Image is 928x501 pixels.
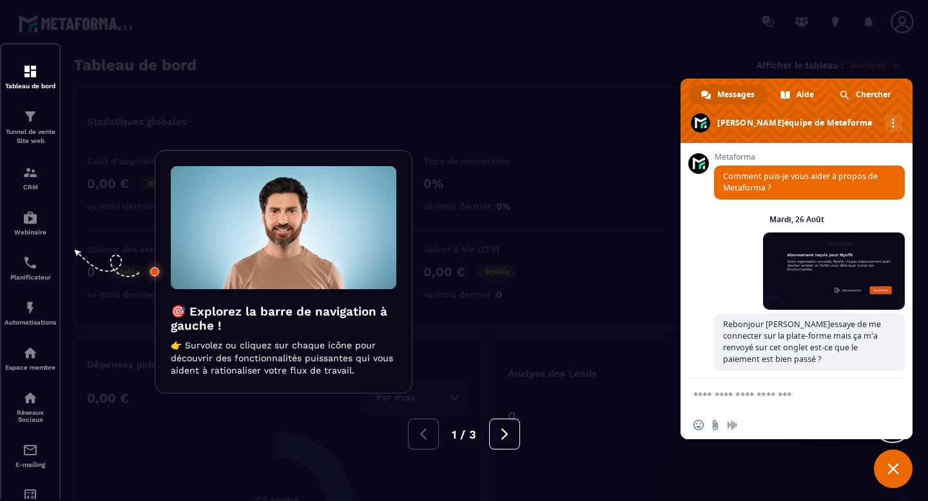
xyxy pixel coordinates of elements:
span: Message audio [727,420,737,430]
span: Metaforma [714,153,905,162]
textarea: Entrez votre message... [693,379,874,411]
span: Aide [797,85,814,104]
h3: 🎯 Explorez la barre de navigation à gauche ! [171,305,396,333]
a: Fermer le chat [874,449,913,488]
a: Messages [690,85,768,104]
span: Chercher [856,85,891,104]
img: intro-image [171,166,396,289]
div: Mardi, 26 Août [769,216,824,223]
p: 👉 Survolez ou cliquez sur chaque icône pour découvrir des fonctionnalités puissantes qui vous aid... [171,339,396,377]
span: Insérer un emoji [693,420,704,430]
a: Chercher [828,85,904,104]
span: Messages [717,85,755,104]
a: Aide [769,85,827,104]
span: 1 / 3 [452,428,476,441]
span: Rebonjour [PERSON_NAME]essaye de me connecter sur la plate-forme mais ça m'a renvoyé sur cet ongl... [723,319,881,364]
span: Comment puis-je vous aider à propos de Metaforma ? [723,171,878,193]
span: Envoyer un fichier [710,420,720,430]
